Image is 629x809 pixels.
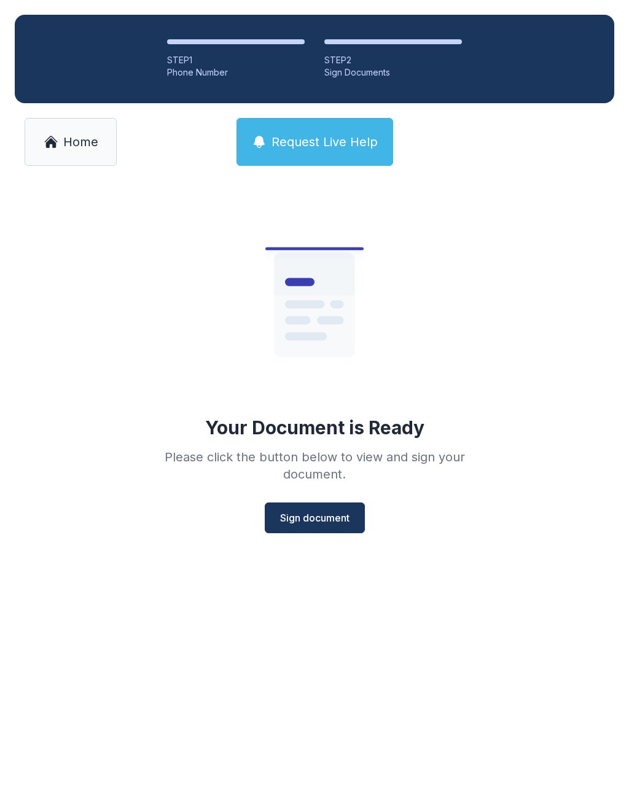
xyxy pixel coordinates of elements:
div: Phone Number [167,66,305,79]
span: Request Live Help [272,133,378,150]
span: Home [63,133,98,150]
div: Sign Documents [324,66,462,79]
div: Your Document is Ready [205,416,424,439]
span: Sign document [280,510,350,525]
div: STEP 2 [324,54,462,66]
div: Please click the button below to view and sign your document. [138,448,491,483]
div: STEP 1 [167,54,305,66]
